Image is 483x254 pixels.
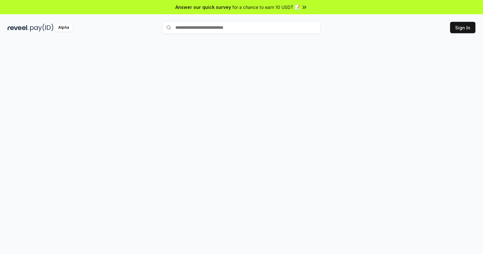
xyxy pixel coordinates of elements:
img: reveel_dark [8,24,29,32]
button: Sign In [450,22,475,33]
img: pay_id [30,24,53,32]
span: for a chance to earn 10 USDT 📝 [232,4,300,10]
div: Alpha [55,24,72,32]
span: Answer our quick survey [175,4,231,10]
